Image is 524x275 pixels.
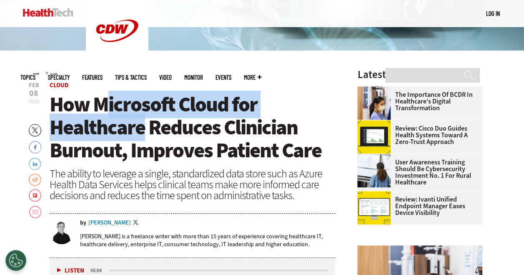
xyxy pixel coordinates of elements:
[50,220,74,244] img: Brian Eastwood
[133,220,140,227] a: Twitter
[115,74,147,81] a: Tips & Tactics
[88,220,131,226] a: [PERSON_NAME]
[82,74,103,81] a: Features
[357,69,482,80] h3: Latest Articles
[5,250,26,271] button: Open Preferences
[216,74,231,81] a: Events
[29,89,39,98] span: 08
[357,191,391,225] img: Ivanti Unified Endpoint Manager
[357,91,477,111] a: The Importance of BCDR in Healthcare’s Digital Transformation
[23,8,73,17] img: Home
[486,9,500,18] div: User menu
[244,74,261,81] span: More
[357,196,477,216] a: Review: Ivanti Unified Endpoint Manager Eases Device Visibility
[357,154,395,161] a: Doctors reviewing information boards
[357,120,391,154] img: Cisco Duo
[357,86,395,93] a: Doctors reviewing tablet
[80,220,86,226] span: by
[357,120,395,127] a: Cisco Duo
[20,74,35,81] span: Topics
[357,154,391,187] img: Doctors reviewing information boards
[486,10,500,17] a: Log in
[357,125,477,145] a: Review: Cisco Duo Guides Health Systems Toward a Zero-Trust Approach
[184,74,203,81] a: MonITor
[48,74,70,81] span: Specialty
[80,232,336,248] p: [PERSON_NAME] is a freelance writer with more than 15 years of experience covering healthcare IT,...
[357,86,391,120] img: Doctors reviewing tablet
[357,159,477,186] a: User Awareness Training Should Be Cybersecurity Investment No. 1 for Rural Healthcare
[357,191,395,198] a: Ivanti Unified Endpoint Manager
[89,267,108,274] div: duration
[29,98,39,105] span: 2023
[57,267,84,274] button: Listen
[50,91,321,164] span: How Microsoft Cloud for Healthcare Reduces Clinician Burnout, Improves Patient Care
[50,168,336,201] div: The ability to leverage a single, standardized data store such as Azure Health Data Services help...
[159,74,172,81] a: Video
[5,250,26,271] div: Cookies Settings
[86,55,148,64] a: CDW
